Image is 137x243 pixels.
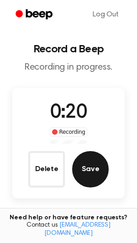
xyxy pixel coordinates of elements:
[44,222,111,237] a: [EMAIL_ADDRESS][DOMAIN_NAME]
[5,222,132,238] span: Contact us
[84,4,128,25] a: Log Out
[72,151,109,187] button: Save Audio Record
[28,151,65,187] button: Delete Audio Record
[50,127,88,137] div: Recording
[50,103,87,122] span: 0:20
[7,62,130,73] p: Recording in progress.
[9,6,61,24] a: Beep
[7,44,130,55] h1: Record a Beep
